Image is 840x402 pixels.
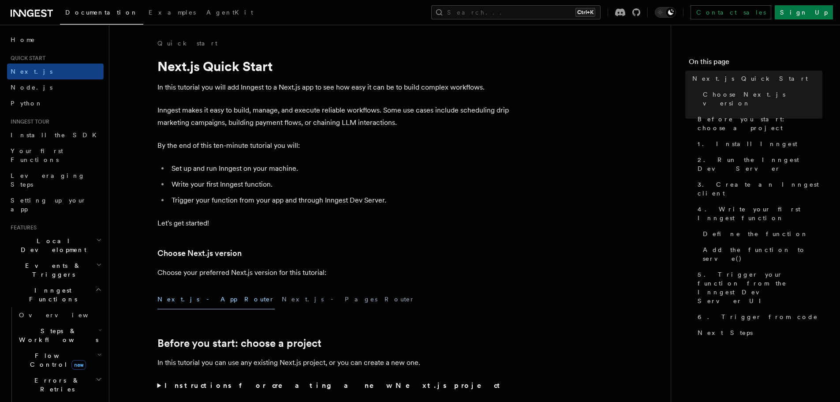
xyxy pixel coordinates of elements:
[7,127,104,143] a: Install the SDK
[11,68,52,75] span: Next.js
[157,337,321,349] a: Before you start: choose a project
[694,309,822,325] a: 6. Trigger from code
[15,376,96,394] span: Errors & Retries
[201,3,258,24] a: AgentKit
[11,172,85,188] span: Leveraging Steps
[11,35,35,44] span: Home
[157,58,510,74] h1: Next.js Quick Start
[698,312,818,321] span: 6. Trigger from code
[7,95,104,111] a: Python
[7,32,104,48] a: Home
[60,3,143,25] a: Documentation
[11,100,43,107] span: Python
[698,139,797,148] span: 1. Install Inngest
[149,9,196,16] span: Examples
[703,245,822,263] span: Add the function to serve()
[7,224,37,231] span: Features
[169,178,510,191] li: Write your first Inngest function.
[157,81,510,94] p: In this tutorial you will add Inngest to a Next.js app to see how easy it can be to build complex...
[7,282,104,307] button: Inngest Functions
[164,381,504,390] strong: Instructions for creating a new Next.js project
[7,258,104,282] button: Events & Triggers
[157,104,510,129] p: Inngest makes it easy to build, manage, and execute reliable workflows. Some use cases include sc...
[15,327,98,344] span: Steps & Workflows
[206,9,253,16] span: AgentKit
[655,7,676,18] button: Toggle dark mode
[694,111,822,136] a: Before you start: choose a project
[699,242,822,267] a: Add the function to serve()
[698,115,822,132] span: Before you start: choose a project
[169,162,510,175] li: Set up and run Inngest on your machine.
[11,84,52,91] span: Node.js
[157,379,510,392] summary: Instructions for creating a new Next.js project
[694,177,822,201] a: 3. Create an Inngest client
[698,205,822,222] span: 4. Write your first Inngest function
[694,152,822,177] a: 2. Run the Inngest Dev Server
[7,192,104,217] a: Setting up your app
[157,247,242,259] a: Choose Next.js version
[7,261,96,279] span: Events & Triggers
[157,139,510,152] p: By the end of this ten-minute tutorial you will:
[698,270,822,305] span: 5. Trigger your function from the Inngest Dev Server UI
[7,237,96,254] span: Local Development
[7,286,95,304] span: Inngest Functions
[689,71,822,86] a: Next.js Quick Start
[692,74,808,83] span: Next.js Quick Start
[7,55,45,62] span: Quick start
[694,325,822,341] a: Next Steps
[698,180,822,198] span: 3. Create an Inngest client
[157,289,275,309] button: Next.js - App Router
[703,90,822,108] span: Choose Next.js version
[7,64,104,79] a: Next.js
[143,3,201,24] a: Examples
[698,328,753,337] span: Next Steps
[7,79,104,95] a: Node.js
[699,86,822,111] a: Choose Next.js version
[169,194,510,207] li: Trigger your function from your app and through Inngest Dev Server.
[282,289,415,309] button: Next.js - Pages Router
[775,5,833,19] a: Sign Up
[19,312,110,319] span: Overview
[698,155,822,173] span: 2. Run the Inngest Dev Server
[157,217,510,229] p: Let's get started!
[15,348,104,372] button: Flow Controlnew
[703,229,808,238] span: Define the function
[15,307,104,323] a: Overview
[11,147,63,163] span: Your first Functions
[431,5,601,19] button: Search...Ctrl+K
[65,9,138,16] span: Documentation
[7,118,49,125] span: Inngest tour
[15,351,97,369] span: Flow Control
[7,143,104,168] a: Your first Functions
[11,131,102,139] span: Install the SDK
[694,267,822,309] a: 5. Trigger your function from the Inngest Dev Server UI
[11,197,86,213] span: Setting up your app
[7,233,104,258] button: Local Development
[691,5,771,19] a: Contact sales
[157,357,510,369] p: In this tutorial you can use any existing Next.js project, or you can create a new one.
[15,372,104,397] button: Errors & Retries
[71,360,86,370] span: new
[689,56,822,71] h4: On this page
[694,136,822,152] a: 1. Install Inngest
[575,8,595,17] kbd: Ctrl+K
[699,226,822,242] a: Define the function
[15,323,104,348] button: Steps & Workflows
[157,267,510,279] p: Choose your preferred Next.js version for this tutorial:
[694,201,822,226] a: 4. Write your first Inngest function
[7,168,104,192] a: Leveraging Steps
[157,39,217,48] a: Quick start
